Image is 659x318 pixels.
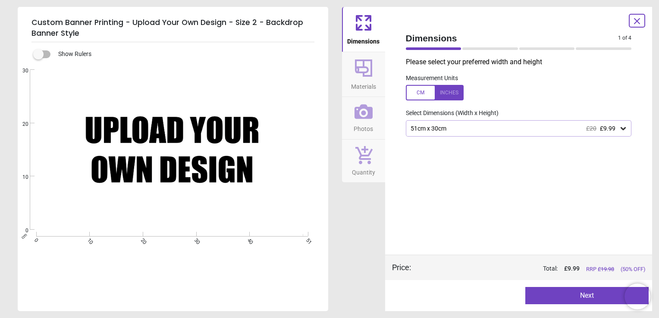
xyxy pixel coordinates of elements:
[12,67,28,75] span: 30
[139,237,144,243] span: 20
[304,237,310,243] span: 51
[342,7,385,52] button: Dimensions
[598,266,614,272] span: £ 19.98
[352,164,375,177] span: Quantity
[600,125,615,132] span: £9.99
[32,237,38,243] span: 0
[399,109,499,118] label: Select Dimensions (Width x Height)
[586,265,614,273] span: RRP
[621,265,645,273] span: (50% OFF)
[342,52,385,97] button: Materials
[410,125,619,132] div: 51cm x 30cm
[618,34,631,42] span: 1 of 4
[354,121,373,134] span: Photos
[12,174,28,181] span: 10
[525,287,649,304] button: Next
[86,237,91,243] span: 10
[12,121,28,128] span: 20
[20,232,28,240] span: cm
[624,284,650,309] iframe: Brevo live chat
[347,33,380,46] span: Dimensions
[406,57,639,67] p: Please select your preferred width and height
[245,237,251,243] span: 40
[424,265,646,273] div: Total:
[12,227,28,234] span: 0
[586,125,596,132] span: £20
[342,140,385,183] button: Quantity
[351,78,376,91] span: Materials
[564,265,580,273] span: £
[392,262,411,273] div: Price :
[568,265,580,272] span: 9.99
[38,49,328,59] div: Show Rulers
[406,74,458,83] label: Measurement Units
[342,97,385,139] button: Photos
[192,237,198,243] span: 30
[31,14,314,42] h5: Custom Banner Printing - Upload Your Own Design - Size 2 - Backdrop Banner Style
[406,32,618,44] span: Dimensions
